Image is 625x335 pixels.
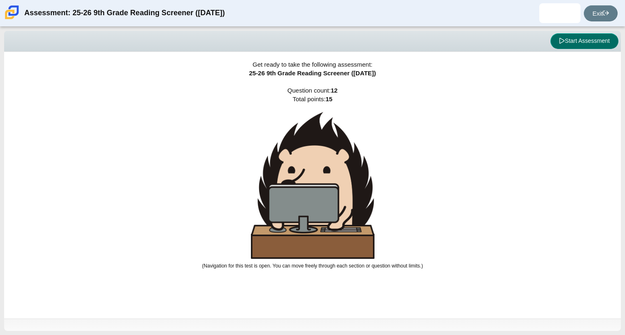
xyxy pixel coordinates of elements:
span: Get ready to take the following assessment: [253,61,372,68]
span: 25-26 9th Grade Reading Screener ([DATE]) [249,70,376,77]
b: 12 [331,87,338,94]
img: samone.robertson.2wJZEt [553,7,566,20]
img: hedgehog-behind-computer-large.png [251,112,375,259]
div: Assessment: 25-26 9th Grade Reading Screener ([DATE]) [24,3,225,23]
small: (Navigation for this test is open. You can move freely through each section or question without l... [202,263,423,269]
span: Question count: Total points: [202,87,423,269]
a: Exit [584,5,618,21]
a: Carmen School of Science & Technology [3,15,21,22]
b: 15 [325,95,332,102]
img: Carmen School of Science & Technology [3,4,21,21]
button: Start Assessment [550,33,618,49]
